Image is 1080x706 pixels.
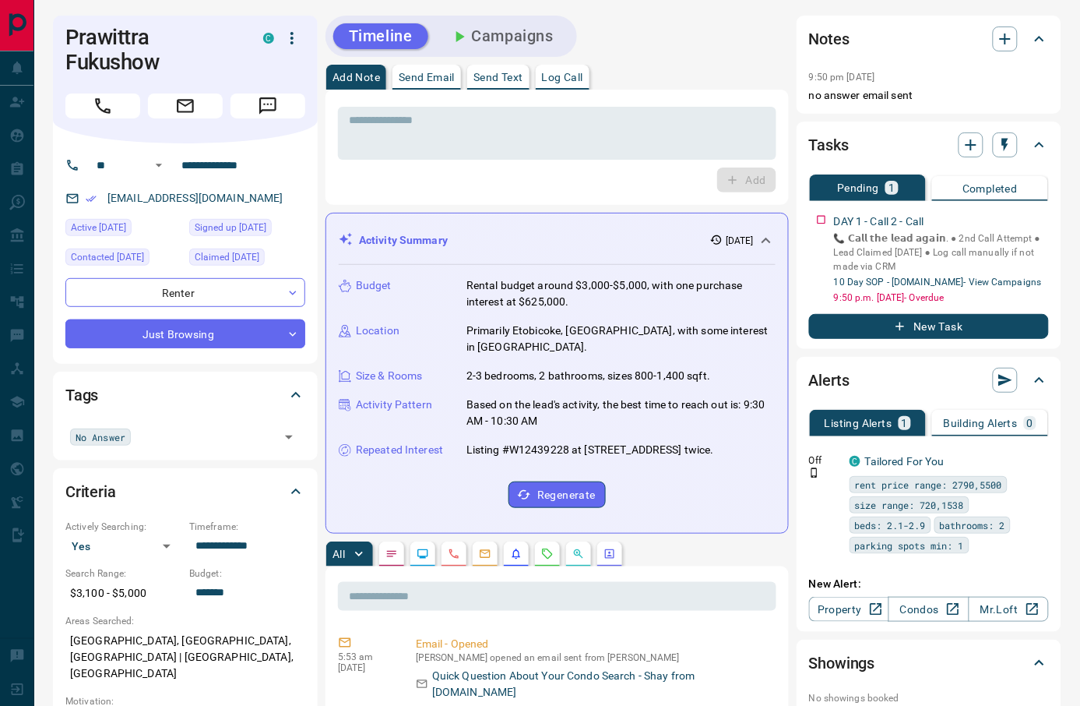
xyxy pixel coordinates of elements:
[809,126,1049,164] div: Tasks
[473,72,523,83] p: Send Text
[809,576,1049,592] p: New Alert:
[1027,418,1033,429] p: 0
[466,397,776,429] p: Based on the lead's activity, the best time to reach out is: 9:30 AM - 10:30 AM
[189,520,305,534] p: Timeframe:
[809,26,850,51] h2: Notes
[809,454,840,468] p: Off
[726,234,754,248] p: [DATE]
[76,429,125,445] span: No Answer
[195,220,266,235] span: Signed up [DATE]
[940,517,1005,533] span: bathrooms: 2
[65,383,98,408] h2: Tags
[65,581,181,606] p: $3,100 - $5,000
[71,249,144,265] span: Contacted [DATE]
[837,182,879,193] p: Pending
[65,567,181,581] p: Search Range:
[834,214,924,230] p: DAY 1 - Call 2 - Call
[189,249,305,270] div: Mon Oct 13 2025
[510,548,522,560] svg: Listing Alerts
[65,278,305,307] div: Renter
[855,497,964,513] span: size range: 720,1538
[195,249,259,265] span: Claimed [DATE]
[65,249,181,270] div: Mon Oct 13 2025
[825,418,892,429] p: Listing Alerts
[65,94,140,118] span: Call
[65,25,240,75] h1: Prawittra Fukushow
[86,193,97,204] svg: Email Verified
[809,651,875,676] h2: Showings
[434,23,569,49] button: Campaigns
[230,94,305,118] span: Message
[888,182,895,193] p: 1
[944,418,1018,429] p: Building Alerts
[809,132,849,157] h2: Tasks
[855,477,1002,492] span: rent price range: 2790,5500
[189,219,305,241] div: Mon Oct 13 2025
[338,651,392,662] p: 5:53 am
[466,442,714,458] p: Listing #W12439228 at [STREET_ADDRESS] twice.
[834,277,1042,288] a: 10 Day SOP - [DOMAIN_NAME]- View Campaigns
[542,72,583,83] p: Log Call
[65,479,116,504] h2: Criteria
[541,548,554,560] svg: Requests
[865,455,945,468] a: Tailored For You
[809,468,820,478] svg: Push Notification Only
[855,538,964,553] span: parking spots min: 1
[65,219,181,241] div: Mon Oct 13 2025
[65,319,305,348] div: Just Browsing
[809,368,850,393] h2: Alerts
[508,482,606,508] button: Regenerate
[338,662,392,673] p: [DATE]
[479,548,491,560] svg: Emails
[385,548,398,560] svg: Notes
[417,548,429,560] svg: Lead Browsing Activity
[809,597,889,622] a: Property
[278,426,300,448] button: Open
[809,644,1049,682] div: Showings
[466,277,776,310] p: Rental budget around $3,000-$5,000, with one purchase interest at $625,000.
[332,72,380,83] p: Add Note
[603,548,616,560] svg: Agent Actions
[71,220,126,235] span: Active [DATE]
[339,226,776,255] div: Activity Summary[DATE]
[189,567,305,581] p: Budget:
[65,534,181,559] div: Yes
[962,183,1018,194] p: Completed
[359,232,448,249] p: Activity Summary
[416,636,770,652] p: Email - Opened
[356,277,392,294] p: Budget
[834,231,1049,274] p: 📞 𝗖𝗮𝗹𝗹 𝘁𝗵𝗲 𝗹𝗲𝗮𝗱 𝗮𝗴𝗮𝗶𝗻. ● 2nd Call Attempt ● Lead Claimed [DATE] ‎● Log call manually if not made ...
[834,291,1049,305] p: 9:50 p.m. [DATE] - Overdue
[65,614,305,628] p: Areas Searched:
[65,376,305,414] div: Tags
[356,368,423,384] p: Size & Rooms
[855,517,926,533] span: beds: 2.1-2.9
[65,473,305,510] div: Criteria
[572,548,585,560] svg: Opportunities
[809,87,1049,104] p: no answer email sent
[969,597,1049,622] a: Mr.Loft
[150,156,168,175] button: Open
[107,192,283,204] a: [EMAIL_ADDRESS][DOMAIN_NAME]
[432,668,770,701] p: Quick Question About Your Condo Search - Shay from [DOMAIN_NAME]
[356,442,443,458] p: Repeated Interest
[902,418,908,429] p: 1
[65,520,181,534] p: Actively Searching:
[148,94,223,118] span: Email
[888,597,969,622] a: Condos
[809,362,1049,399] div: Alerts
[466,323,776,355] p: Primarily Etobicoke, [GEOGRAPHIC_DATA], with some interest in [GEOGRAPHIC_DATA].
[809,691,1049,705] p: No showings booked
[466,368,710,384] p: 2-3 bedrooms, 2 bathrooms, sizes 800-1,400 sqft.
[356,323,399,339] p: Location
[448,548,460,560] svg: Calls
[809,72,875,83] p: 9:50 pm [DATE]
[333,23,428,49] button: Timeline
[263,33,274,44] div: condos.ca
[416,652,770,663] p: [PERSON_NAME] opened an email sent from [PERSON_NAME]
[809,20,1049,58] div: Notes
[809,314,1049,339] button: New Task
[399,72,455,83] p: Send Email
[356,397,432,413] p: Activity Pattern
[65,628,305,687] p: [GEOGRAPHIC_DATA], [GEOGRAPHIC_DATA], [GEOGRAPHIC_DATA] | [GEOGRAPHIC_DATA], [GEOGRAPHIC_DATA]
